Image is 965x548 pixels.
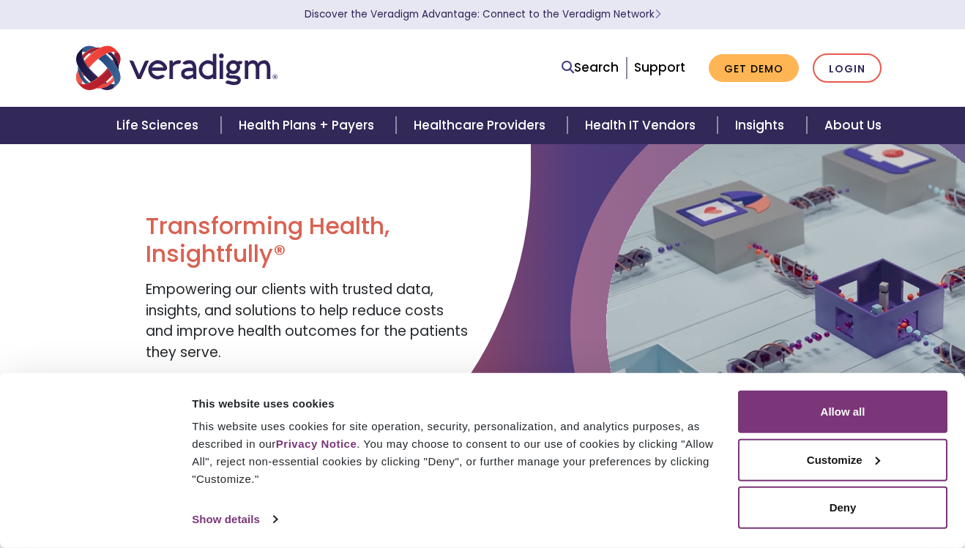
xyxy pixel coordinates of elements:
[807,107,899,144] a: About Us
[813,53,882,83] a: Login
[709,54,799,83] a: Get Demo
[567,107,718,144] a: Health IT Vendors
[76,44,277,92] img: Veradigm logo
[738,487,947,529] button: Deny
[192,508,277,530] a: Show details
[634,59,685,76] a: Support
[99,107,220,144] a: Life Sciences
[655,7,661,21] span: Learn More
[738,391,947,433] button: Allow all
[146,279,468,362] span: Empowering our clients with trusted data, insights, and solutions to help reduce costs and improv...
[562,58,619,78] a: Search
[146,212,472,269] h1: Transforming Health, Insightfully®
[221,107,396,144] a: Health Plans + Payers
[396,107,567,144] a: Healthcare Providers
[305,7,661,21] a: Discover the Veradigm Advantage: Connect to the Veradigm NetworkLearn More
[192,394,721,412] div: This website uses cookies
[738,438,947,481] button: Customize
[276,438,357,450] a: Privacy Notice
[718,107,806,144] a: Insights
[192,418,721,488] div: This website uses cookies for site operation, security, personalization, and analytics purposes, ...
